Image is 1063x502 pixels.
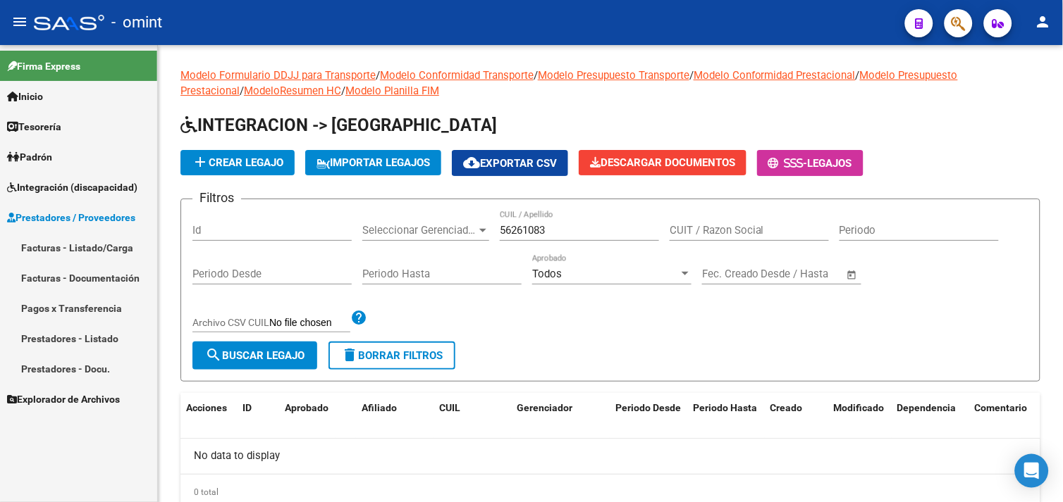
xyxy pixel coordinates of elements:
datatable-header-cell: Periodo Desde [610,393,687,439]
datatable-header-cell: ID [237,393,279,439]
span: IMPORTAR LEGAJOS [317,156,430,169]
datatable-header-cell: Afiliado [356,393,434,439]
a: ModeloResumen HC [244,84,341,97]
a: Modelo Conformidad Prestacional [694,69,856,82]
span: Gerenciador [517,402,572,413]
span: Descargar Documentos [590,156,735,169]
mat-icon: search [205,346,222,363]
span: Buscar Legajo [205,349,305,362]
button: Buscar Legajo [192,341,317,370]
button: Exportar CSV [452,150,568,176]
button: -Legajos [757,150,864,176]
mat-icon: cloud_download [463,154,480,171]
input: Fecha inicio [702,268,759,280]
datatable-header-cell: Gerenciador [511,393,610,439]
span: Seleccionar Gerenciador [362,224,477,237]
span: Padrón [7,149,52,165]
span: INTEGRACION -> [GEOGRAPHIC_DATA] [180,115,497,135]
span: Crear Legajo [192,156,283,169]
datatable-header-cell: Creado [765,393,828,439]
span: Firma Express [7,58,80,74]
span: ID [242,402,252,413]
span: Exportar CSV [463,157,557,170]
button: Borrar Filtros [328,341,455,370]
a: Modelo Presupuesto Transporte [538,69,689,82]
h3: Filtros [192,188,241,208]
span: Periodo Desde [615,402,681,413]
span: Creado [770,402,803,413]
input: Fecha fin [772,268,840,280]
span: Tesorería [7,119,61,134]
datatable-header-cell: Aprobado [279,393,336,439]
span: - omint [111,7,162,38]
button: Crear Legajo [180,150,295,175]
mat-icon: help [350,309,367,326]
div: No data to display [180,439,1040,474]
span: Modificado [834,402,885,413]
span: Inicio [7,89,43,104]
span: Afiliado [362,402,397,413]
span: CUIL [439,402,460,413]
datatable-header-cell: Dependencia [892,393,969,439]
span: Todos [532,268,562,280]
span: Borrar Filtros [341,349,443,362]
mat-icon: delete [341,346,358,363]
mat-icon: menu [11,13,28,30]
datatable-header-cell: CUIL [434,393,511,439]
mat-icon: add [192,153,209,170]
span: Integración (discapacidad) [7,180,137,195]
input: Archivo CSV CUIL [269,317,350,330]
span: Acciones [186,402,227,413]
span: Periodo Hasta [693,402,757,413]
mat-icon: person [1035,13,1052,30]
span: Explorador de Archivos [7,391,120,407]
button: Descargar Documentos [579,150,746,175]
span: Archivo CSV CUIL [192,317,269,328]
button: Open calendar [844,267,861,283]
datatable-header-cell: Modificado [828,393,892,439]
datatable-header-cell: Acciones [180,393,237,439]
span: - [768,157,808,170]
datatable-header-cell: Comentario [969,393,1054,439]
span: Comentario [975,402,1028,413]
a: Modelo Planilla FIM [345,84,439,97]
span: Dependencia [897,402,957,413]
div: Open Intercom Messenger [1015,454,1049,488]
datatable-header-cell: Periodo Hasta [687,393,765,439]
a: Modelo Conformidad Transporte [380,69,534,82]
span: Legajos [808,157,852,170]
span: Aprobado [285,402,328,413]
button: IMPORTAR LEGAJOS [305,150,441,175]
a: Modelo Formulario DDJJ para Transporte [180,69,376,82]
span: Prestadores / Proveedores [7,210,135,225]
